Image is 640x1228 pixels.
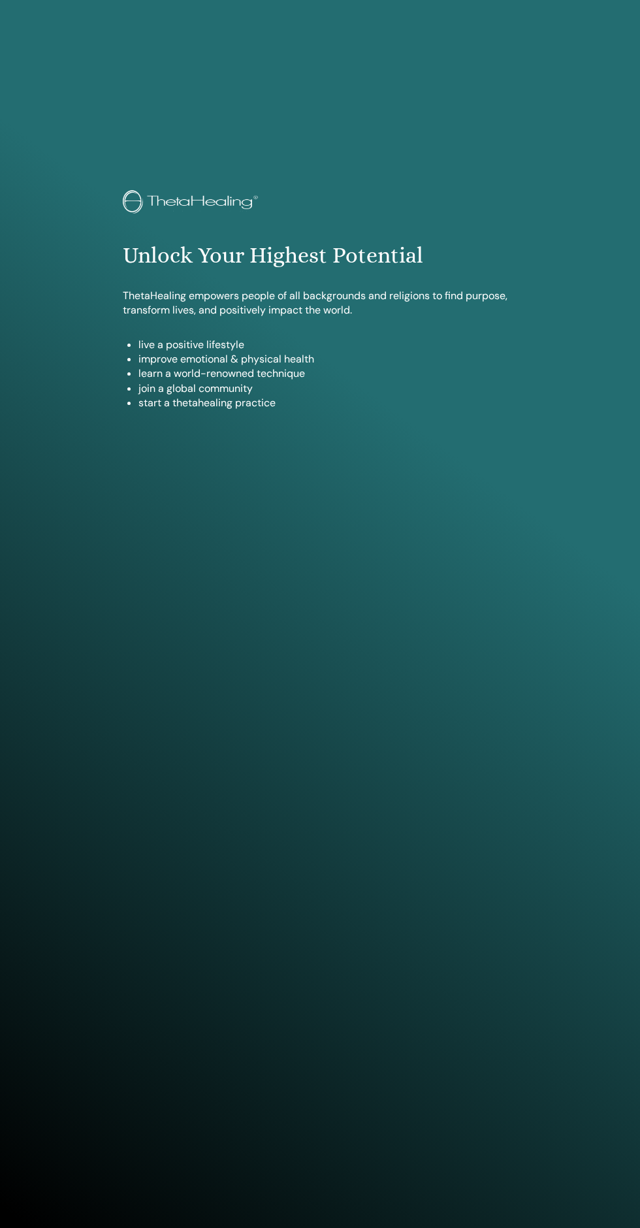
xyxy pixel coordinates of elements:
[138,352,517,366] li: improve emotional & physical health
[123,289,517,318] p: ThetaHealing empowers people of all backgrounds and religions to find purpose, transform lives, a...
[138,366,517,381] li: learn a world-renowned technique
[138,396,517,410] li: start a thetahealing practice
[138,381,517,396] li: join a global community
[123,242,517,269] h1: Unlock Your Highest Potential
[138,338,517,352] li: live a positive lifestyle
